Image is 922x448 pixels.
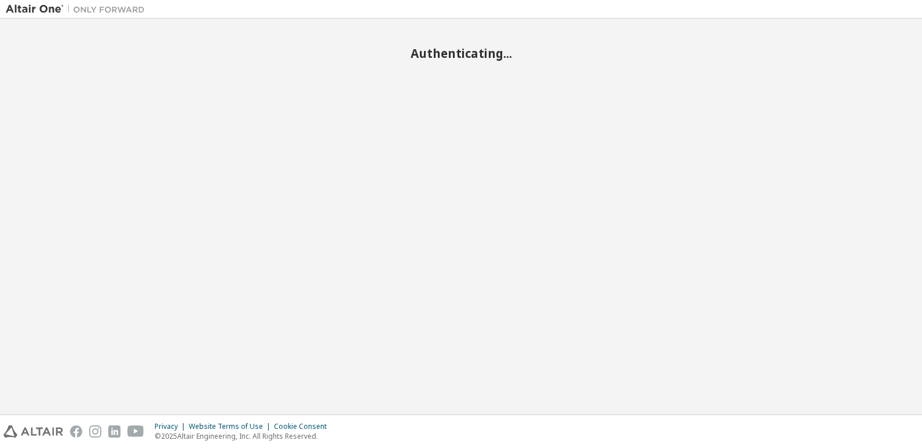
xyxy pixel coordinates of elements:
[189,422,274,431] div: Website Terms of Use
[89,425,101,438] img: instagram.svg
[155,422,189,431] div: Privacy
[274,422,334,431] div: Cookie Consent
[70,425,82,438] img: facebook.svg
[155,431,334,441] p: © 2025 Altair Engineering, Inc. All Rights Reserved.
[127,425,144,438] img: youtube.svg
[6,46,916,61] h2: Authenticating...
[108,425,120,438] img: linkedin.svg
[3,425,63,438] img: altair_logo.svg
[6,3,151,15] img: Altair One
